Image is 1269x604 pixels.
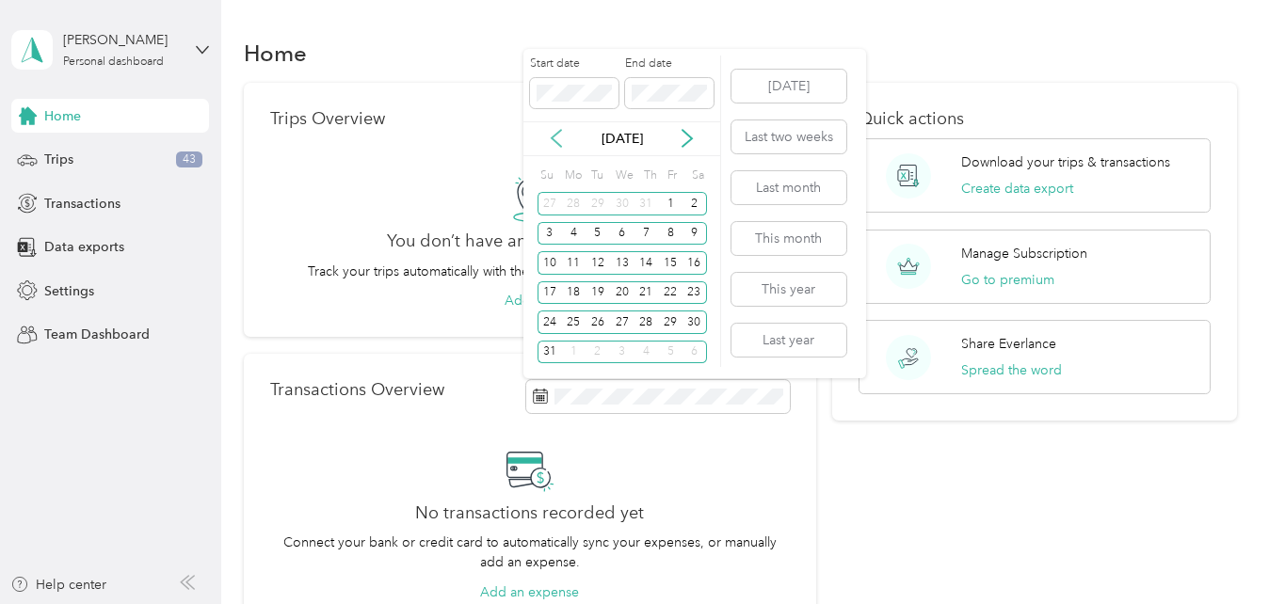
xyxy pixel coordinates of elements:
div: We [613,163,634,189]
div: 15 [658,251,683,275]
p: Share Everlance [961,334,1056,354]
div: 19 [586,281,610,305]
p: Transactions Overview [270,380,444,400]
h1: Home [244,43,307,63]
div: Su [538,163,555,189]
p: Trips Overview [270,109,385,129]
div: Th [640,163,658,189]
div: 3 [610,341,634,364]
div: Personal dashboard [63,56,164,68]
div: 22 [658,281,683,305]
div: 14 [634,251,658,275]
div: 16 [683,251,707,275]
div: 21 [634,281,658,305]
div: 9 [683,222,707,246]
span: Transactions [44,194,120,214]
span: 43 [176,151,202,168]
div: 25 [561,310,586,334]
span: Settings [44,281,94,301]
p: Manage Subscription [961,244,1087,263]
h2: No transactions recorded yet [415,503,644,523]
div: 30 [610,192,634,215]
div: 1 [658,192,683,215]
div: 5 [658,341,683,364]
div: 24 [538,310,562,334]
div: Fr [665,163,683,189]
div: 3 [538,222,562,246]
div: Tu [588,163,606,189]
div: 31 [538,341,562,364]
span: Data exports [44,237,124,257]
div: 1 [561,341,586,364]
div: 27 [610,310,634,334]
button: Add an expense [480,582,579,602]
button: This month [731,222,846,255]
div: [PERSON_NAME] [63,30,181,50]
span: Trips [44,150,73,169]
div: 28 [561,192,586,215]
button: Help center [10,575,106,595]
div: 23 [683,281,707,305]
p: Track your trips automatically with the Everlance app or manually add a trip [308,262,751,281]
div: 13 [610,251,634,275]
div: 5 [586,222,610,246]
div: 7 [634,222,658,246]
div: 6 [610,222,634,246]
label: Start date [530,56,618,72]
div: 27 [538,192,562,215]
div: 29 [658,310,683,334]
button: Last month [731,171,846,204]
div: 10 [538,251,562,275]
button: Go to premium [961,270,1054,290]
label: End date [625,56,714,72]
div: 30 [683,310,707,334]
button: Spread the word [961,360,1062,380]
div: 29 [586,192,610,215]
div: 18 [561,281,586,305]
p: Quick actions [859,109,1210,129]
div: 8 [658,222,683,246]
p: Connect your bank or credit card to automatically sync your expenses, or manually add an expense. [270,532,790,572]
span: Home [44,106,81,126]
div: 31 [634,192,658,215]
div: 26 [586,310,610,334]
div: 2 [586,341,610,364]
button: Last two weeks [731,120,846,153]
h2: You don’t have any past trips to view [387,231,672,251]
div: 2 [683,192,707,215]
div: 12 [586,251,610,275]
div: Sa [689,163,707,189]
button: This year [731,273,846,306]
div: 4 [561,222,586,246]
div: 28 [634,310,658,334]
div: 6 [683,341,707,364]
div: 11 [561,251,586,275]
p: [DATE] [583,129,662,149]
span: Team Dashboard [44,325,150,344]
p: Download your trips & transactions [961,152,1170,172]
button: [DATE] [731,70,846,103]
button: Add trip [505,291,555,310]
iframe: Everlance-gr Chat Button Frame [1164,499,1269,604]
button: Last year [731,324,846,357]
div: Mo [561,163,582,189]
div: 20 [610,281,634,305]
button: Create data export [961,179,1073,199]
div: 4 [634,341,658,364]
div: 17 [538,281,562,305]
